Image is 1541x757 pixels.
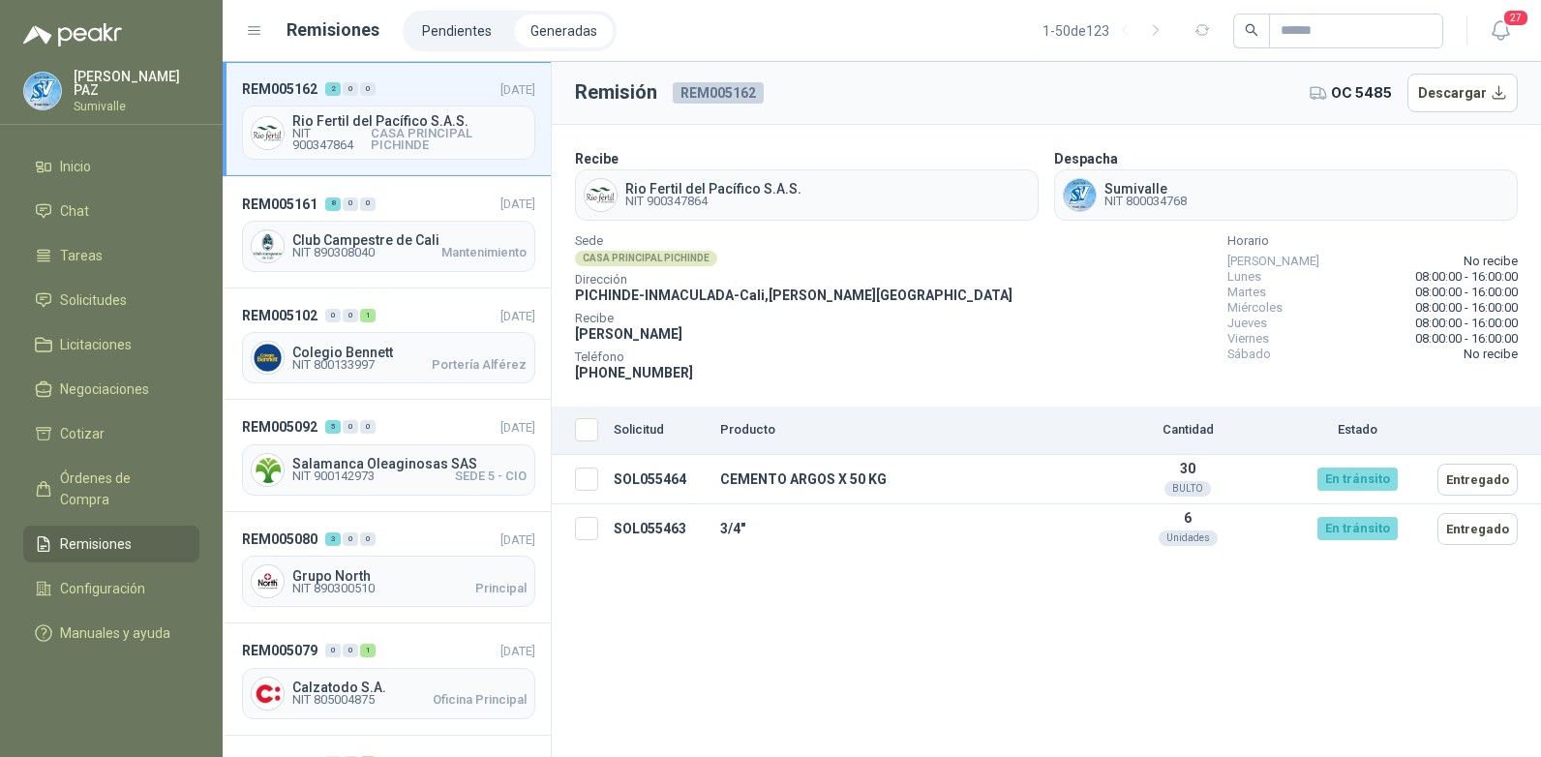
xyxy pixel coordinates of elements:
span: REM005080 [242,529,317,550]
span: [DATE] [500,532,535,547]
img: Company Logo [252,565,284,597]
span: 27 [1502,9,1529,27]
a: Remisiones [23,526,199,562]
div: BULTO [1164,481,1211,497]
span: Grupo North [292,569,527,583]
td: SOL055464 [606,455,712,504]
span: NIT 890308040 [292,247,375,258]
div: 0 [325,644,341,657]
div: En tránsito [1317,468,1398,491]
td: CEMENTO ARGOS X 50 KG [712,455,1091,504]
div: 0 [325,309,341,322]
div: 8 [325,197,341,211]
span: Club Campestre de Cali [292,233,527,247]
span: 08:00:00 - 16:00:00 [1415,300,1518,316]
span: CASA PRINCIPAL PICHINDE [371,128,527,151]
span: 08:00:00 - 16:00:00 [1415,285,1518,300]
div: 5 [325,420,341,434]
a: REM005161800[DATE] Company LogoClub Campestre de CaliNIT 890308040Mantenimiento [223,176,551,288]
img: Company Logo [252,454,284,486]
span: [DATE] [500,309,535,323]
th: Cantidad [1091,407,1284,455]
span: 08:00:00 - 16:00:00 [1415,316,1518,331]
a: Órdenes de Compra [23,460,199,518]
th: Solicitud [606,407,712,455]
span: REM005161 [242,194,317,215]
a: Pendientes [407,15,507,47]
div: 0 [360,82,376,96]
span: Configuración [60,578,145,599]
div: 0 [343,420,358,434]
img: Company Logo [252,117,284,149]
div: 0 [343,532,358,546]
p: [PERSON_NAME] PAZ [74,70,199,97]
a: Inicio [23,148,199,185]
div: 1 [360,644,376,657]
img: Company Logo [252,230,284,262]
span: Principal [475,583,527,594]
span: Jueves [1227,316,1267,331]
span: Licitaciones [60,334,132,355]
span: Viernes [1227,331,1269,347]
div: 0 [360,197,376,211]
div: CASA PRINCIPAL PICHINDE [575,251,717,266]
button: Entregado [1437,464,1518,496]
div: 0 [343,82,358,96]
td: SOL055463 [606,504,712,554]
span: Solicitudes [60,289,127,311]
span: Cotizar [60,423,105,444]
img: Logo peakr [23,23,122,46]
span: Remisiones [60,533,132,555]
button: Descargar [1407,74,1519,112]
span: Miércoles [1227,300,1283,316]
span: NIT 800133997 [292,359,375,371]
a: REM005079001[DATE] Company LogoCalzatodo S.A.NIT 805004875Oficina Principal [223,623,551,735]
h1: Remisiones [287,16,379,44]
a: Solicitudes [23,282,199,318]
span: Sumivalle [1104,182,1187,196]
span: Oficina Principal [433,694,527,706]
span: Sede [575,236,1012,246]
a: Tareas [23,237,199,274]
div: En tránsito [1317,517,1398,540]
button: 27 [1483,14,1518,48]
th: Producto [712,407,1091,455]
div: 3 [325,532,341,546]
span: Rio Fertil del Pacífico S.A.S. [292,114,527,128]
div: Unidades [1159,530,1218,546]
div: 0 [360,532,376,546]
b: Recibe [575,151,619,167]
span: REM005162 [242,78,317,100]
img: Company Logo [1064,179,1096,211]
span: Portería Alférez [432,359,527,371]
div: 2 [325,82,341,96]
b: Despacha [1054,151,1118,167]
span: [DATE] [500,644,535,658]
span: [PHONE_NUMBER] [575,365,693,380]
p: 6 [1099,510,1277,526]
a: Generadas [515,15,613,47]
span: [DATE] [500,82,535,97]
span: Horario [1227,236,1518,246]
span: Martes [1227,285,1266,300]
a: Licitaciones [23,326,199,363]
span: [PERSON_NAME] [1227,254,1319,269]
span: Dirección [575,275,1012,285]
div: 1 - 50 de 123 [1042,15,1171,46]
a: Manuales y ayuda [23,615,199,651]
span: [DATE] [500,420,535,435]
a: Chat [23,193,199,229]
a: Configuración [23,570,199,607]
span: [DATE] [500,197,535,211]
span: PICHINDE-INMACULADA - Cali , [PERSON_NAME][GEOGRAPHIC_DATA] [575,288,1012,303]
th: Estado [1284,407,1430,455]
span: Negociaciones [60,378,149,400]
img: Company Logo [585,179,617,211]
div: 0 [343,309,358,322]
img: Company Logo [252,342,284,374]
span: REM005092 [242,416,317,438]
div: 0 [343,197,358,211]
h3: Remisión [575,77,657,107]
span: 08:00:00 - 16:00:00 [1415,269,1518,285]
span: Colegio Bennett [292,346,527,359]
